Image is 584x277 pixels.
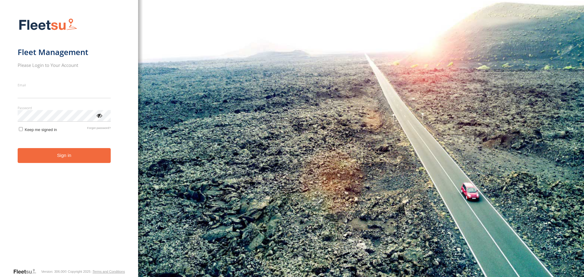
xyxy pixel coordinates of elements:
h1: Fleet Management [18,47,111,57]
h2: Please Login to Your Account [18,62,111,68]
div: © Copyright 2025 - [64,270,125,273]
label: Password [18,106,111,110]
a: Forgot password? [87,126,111,132]
input: Keep me signed in [19,127,23,131]
form: main [18,15,121,268]
span: Keep me signed in [25,127,57,132]
a: Visit our Website [13,268,41,275]
label: Email [18,83,111,87]
img: Fleetsu [18,17,78,33]
div: ViewPassword [96,112,102,118]
div: Version: 306.00 [41,270,64,273]
a: Terms and Conditions [92,270,125,273]
button: Sign in [18,148,111,163]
